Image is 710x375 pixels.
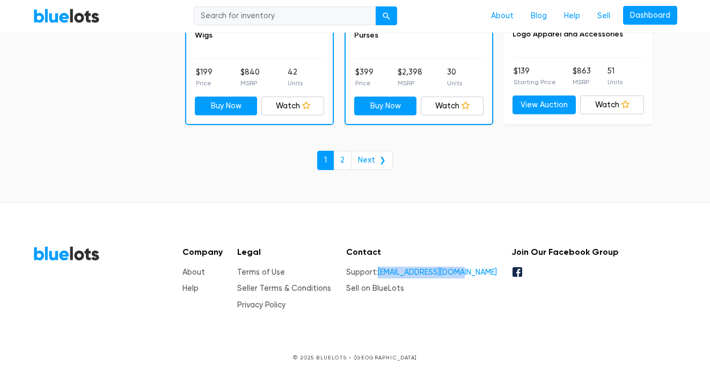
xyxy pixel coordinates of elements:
[555,6,589,26] a: Help
[607,65,623,87] li: 51
[421,97,484,116] a: Watch
[288,67,303,88] li: 42
[447,78,462,88] p: Units
[580,95,644,115] a: Watch
[195,97,258,116] a: Buy Now
[194,6,376,26] input: Search for inventory
[182,284,199,293] a: Help
[355,67,374,88] li: $399
[196,78,213,88] p: Price
[288,78,303,88] p: Units
[513,17,640,39] a: NCAA, NFL, MLB, NBA Sports Brand Logo Apparel and Accessories
[355,78,374,88] p: Price
[195,18,324,40] a: [DATE], Cosplay Men's and Women's Wigs
[398,78,422,88] p: MSRP
[33,246,100,261] a: BlueLots
[514,77,556,87] p: Starting Price
[346,284,404,293] a: Sell on BlueLots
[237,300,286,310] a: Privacy Policy
[196,67,213,88] li: $199
[482,6,522,26] a: About
[513,95,576,115] a: View Auction
[317,151,334,170] a: 1
[573,65,591,87] li: $863
[522,6,555,26] a: Blog
[589,6,619,26] a: Sell
[237,268,285,277] a: Terms of Use
[240,78,260,88] p: MSRP
[573,77,591,87] p: MSRP
[447,67,462,88] li: 30
[351,151,393,170] a: Next ❯
[623,6,677,25] a: Dashboard
[240,67,260,88] li: $840
[346,247,497,257] h5: Contact
[354,18,463,40] a: High Quality Women's Leather Purses
[33,8,100,24] a: BlueLots
[607,77,623,87] p: Units
[378,268,497,277] a: [EMAIL_ADDRESS][DOMAIN_NAME]
[354,97,417,116] a: Buy Now
[182,268,205,277] a: About
[346,267,497,278] li: Support:
[333,151,352,170] a: 2
[182,247,223,257] h5: Company
[514,65,556,87] li: $139
[261,97,324,116] a: Watch
[33,354,677,362] p: © 2025 BLUELOTS • [GEOGRAPHIC_DATA]
[237,284,331,293] a: Seller Terms & Conditions
[511,247,619,257] h5: Join Our Facebook Group
[237,247,331,257] h5: Legal
[398,67,422,88] li: $2,398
